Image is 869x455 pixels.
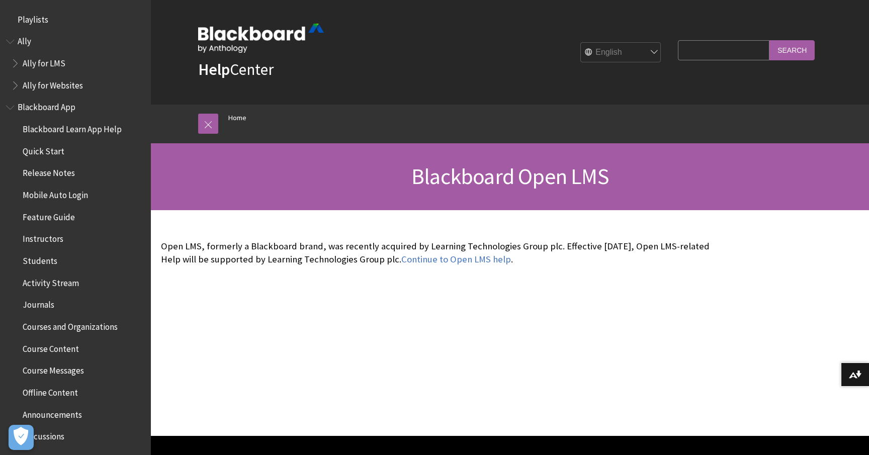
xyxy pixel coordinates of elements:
[23,187,88,200] span: Mobile Auto Login
[581,43,661,63] select: Site Language Selector
[6,11,145,28] nav: Book outline for Playlists
[23,428,64,441] span: Discussions
[198,59,274,79] a: HelpCenter
[23,121,122,134] span: Blackboard Learn App Help
[18,11,48,25] span: Playlists
[401,253,511,265] a: Continue to Open LMS help
[411,162,609,190] span: Blackboard Open LMS
[6,33,145,94] nav: Book outline for Anthology Ally Help
[23,384,78,398] span: Offline Content
[23,340,79,354] span: Course Content
[23,143,64,156] span: Quick Start
[23,362,84,376] span: Course Messages
[18,99,75,113] span: Blackboard App
[23,252,57,266] span: Students
[9,425,34,450] button: Open Preferences
[769,40,815,60] input: Search
[198,24,324,53] img: Blackboard by Anthology
[23,209,75,222] span: Feature Guide
[23,318,118,332] span: Courses and Organizations
[23,275,79,288] span: Activity Stream
[23,297,54,310] span: Journals
[23,406,82,420] span: Announcements
[161,240,710,266] p: Open LMS, formerly a Blackboard brand, was recently acquired by Learning Technologies Group plc. ...
[228,112,246,124] a: Home
[23,231,63,244] span: Instructors
[23,77,83,90] span: Ally for Websites
[18,33,31,47] span: Ally
[198,59,230,79] strong: Help
[23,55,65,68] span: Ally for LMS
[23,165,75,178] span: Release Notes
